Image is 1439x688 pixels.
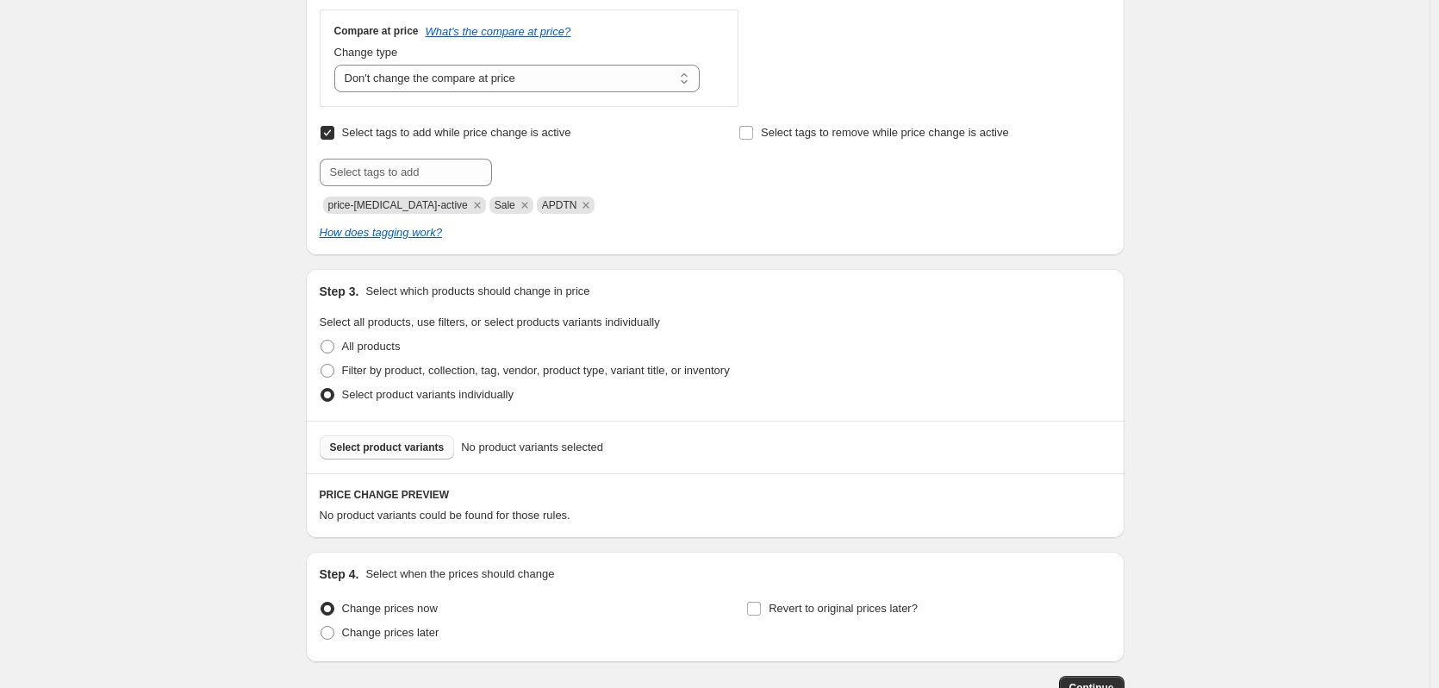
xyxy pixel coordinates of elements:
[495,199,515,211] span: Sale
[320,488,1111,502] h6: PRICE CHANGE PREVIEW
[426,25,571,38] button: What's the compare at price?
[342,388,514,401] span: Select product variants individually
[320,566,359,583] h2: Step 4.
[320,226,442,239] a: How does tagging work?
[461,439,603,456] span: No product variants selected
[342,602,438,615] span: Change prices now
[334,24,419,38] h3: Compare at price
[328,199,468,211] span: price-change-job-active
[342,340,401,353] span: All products
[769,602,918,615] span: Revert to original prices later?
[578,197,594,213] button: Remove APDTN
[334,46,398,59] span: Change type
[761,126,1009,139] span: Select tags to remove while price change is active
[320,509,570,522] span: No product variants could be found for those rules.
[365,566,554,583] p: Select when the prices should change
[320,159,492,186] input: Select tags to add
[320,435,455,460] button: Select product variants
[470,197,485,213] button: Remove price-change-job-active
[542,199,577,211] span: APDTN
[330,441,445,454] span: Select product variants
[342,126,571,139] span: Select tags to add while price change is active
[365,283,589,300] p: Select which products should change in price
[320,316,660,328] span: Select all products, use filters, or select products variants individually
[320,283,359,300] h2: Step 3.
[342,626,439,639] span: Change prices later
[342,364,730,377] span: Filter by product, collection, tag, vendor, product type, variant title, or inventory
[517,197,533,213] button: Remove Sale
